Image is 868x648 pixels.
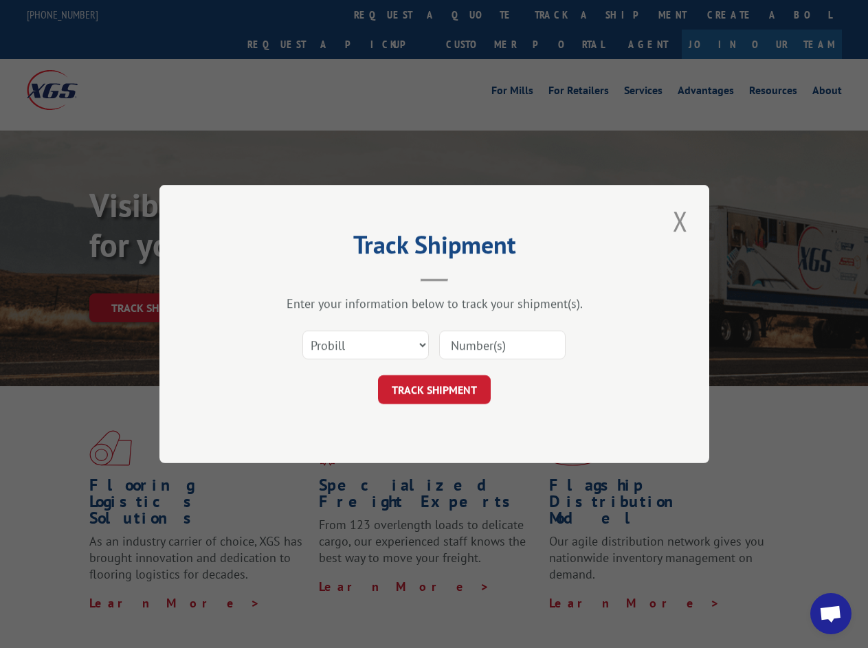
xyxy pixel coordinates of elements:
input: Number(s) [439,331,566,359]
button: TRACK SHIPMENT [378,375,491,404]
div: Enter your information below to track your shipment(s). [228,295,641,311]
button: Close modal [669,202,692,240]
h2: Track Shipment [228,235,641,261]
a: Open chat [810,593,852,634]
